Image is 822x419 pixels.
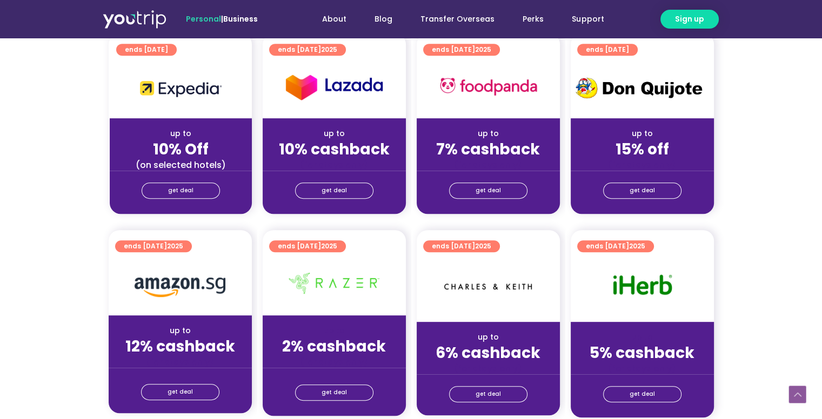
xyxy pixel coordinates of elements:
span: ends [DATE] [432,240,491,252]
a: get deal [603,183,681,199]
span: get deal [322,183,347,198]
span: Personal [186,13,221,24]
div: (for stays only) [117,356,243,368]
span: ends [DATE] [278,240,337,252]
div: (for stays only) [579,363,705,374]
a: ends [DATE]2025 [269,44,346,56]
div: (for stays only) [271,159,397,171]
span: 2025 [321,45,337,54]
nav: Menu [287,9,618,29]
div: up to [271,325,397,336]
a: Sign up [660,10,719,29]
strong: 5% cashback [590,342,694,363]
a: Transfer Overseas [406,9,509,29]
div: (for stays only) [425,363,551,374]
strong: 2% cashback [282,336,386,357]
span: 2025 [475,45,491,54]
a: ends [DATE]2025 [577,240,654,252]
div: up to [271,128,397,139]
a: ends [DATE] [116,44,177,56]
div: up to [579,332,705,343]
a: get deal [141,384,219,400]
span: ends [DATE] [125,44,168,56]
span: get deal [476,387,501,402]
strong: 7% cashback [436,139,540,160]
span: get deal [630,387,655,402]
span: get deal [168,384,193,400]
div: (for stays only) [579,159,705,171]
a: Business [223,13,258,24]
div: up to [579,128,705,139]
a: get deal [295,384,373,401]
a: Support [558,9,618,29]
span: ends [DATE] [278,44,337,56]
a: ends [DATE] [577,44,638,56]
a: ends [DATE]2025 [269,240,346,252]
strong: 12% cashback [125,336,235,357]
a: get deal [449,386,527,402]
a: get deal [295,183,373,199]
strong: 6% cashback [436,342,540,363]
span: 2025 [475,241,491,251]
span: get deal [630,183,655,198]
a: get deal [449,183,527,199]
a: Perks [509,9,558,29]
span: ends [DATE] [586,240,645,252]
strong: 10% Off [153,139,209,160]
span: get deal [168,183,193,198]
span: 2025 [321,241,337,251]
a: Blog [360,9,406,29]
span: ends [DATE] [432,44,491,56]
a: ends [DATE]2025 [423,240,500,252]
a: get deal [142,183,220,199]
div: up to [118,128,243,139]
div: (for stays only) [425,159,551,171]
a: get deal [603,386,681,402]
span: 2025 [629,241,645,251]
a: ends [DATE]2025 [115,240,192,252]
div: (for stays only) [271,356,397,368]
a: ends [DATE]2025 [423,44,500,56]
a: About [308,9,360,29]
span: | [186,13,258,24]
div: (on selected hotels) [118,159,243,171]
div: up to [425,128,551,139]
span: Sign up [675,13,704,25]
div: up to [425,332,551,343]
span: ends [DATE] [124,240,183,252]
span: ends [DATE] [586,44,629,56]
strong: 15% off [616,139,669,160]
strong: 10% cashback [279,139,390,160]
span: get deal [476,183,501,198]
div: up to [117,325,243,336]
span: get deal [322,385,347,400]
span: 2025 [167,241,183,251]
